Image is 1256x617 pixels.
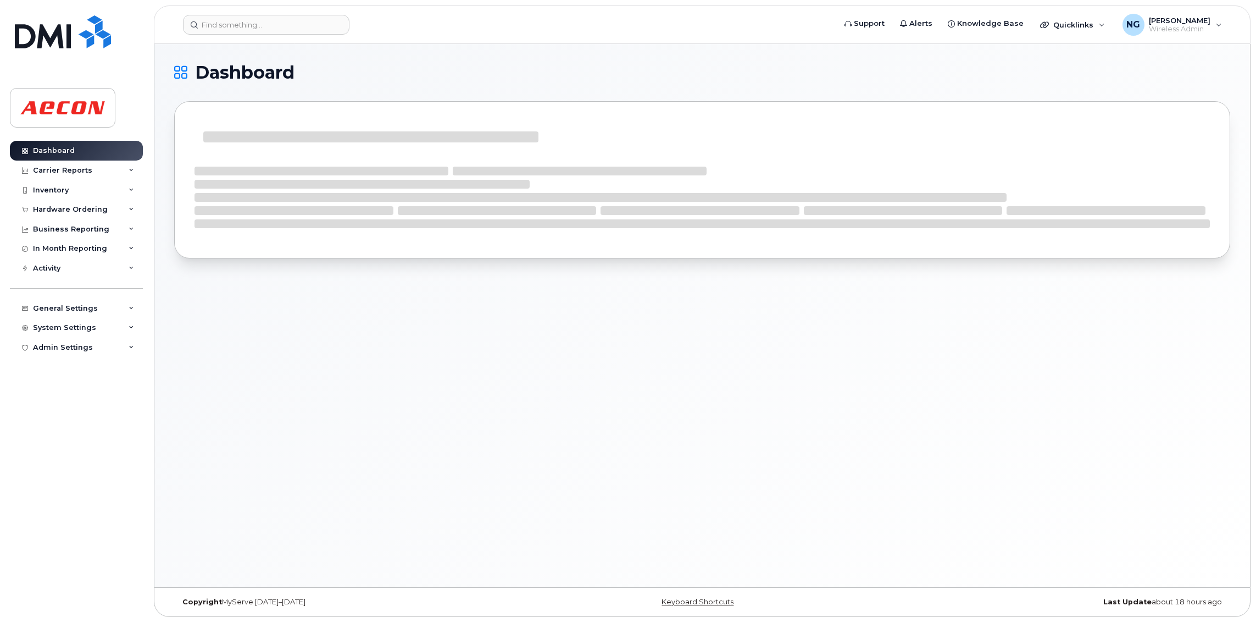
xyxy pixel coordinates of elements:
a: Keyboard Shortcuts [662,598,733,606]
div: about 18 hours ago [878,598,1230,607]
span: Dashboard [195,64,294,81]
strong: Last Update [1103,598,1152,606]
strong: Copyright [182,598,222,606]
div: MyServe [DATE]–[DATE] [174,598,526,607]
